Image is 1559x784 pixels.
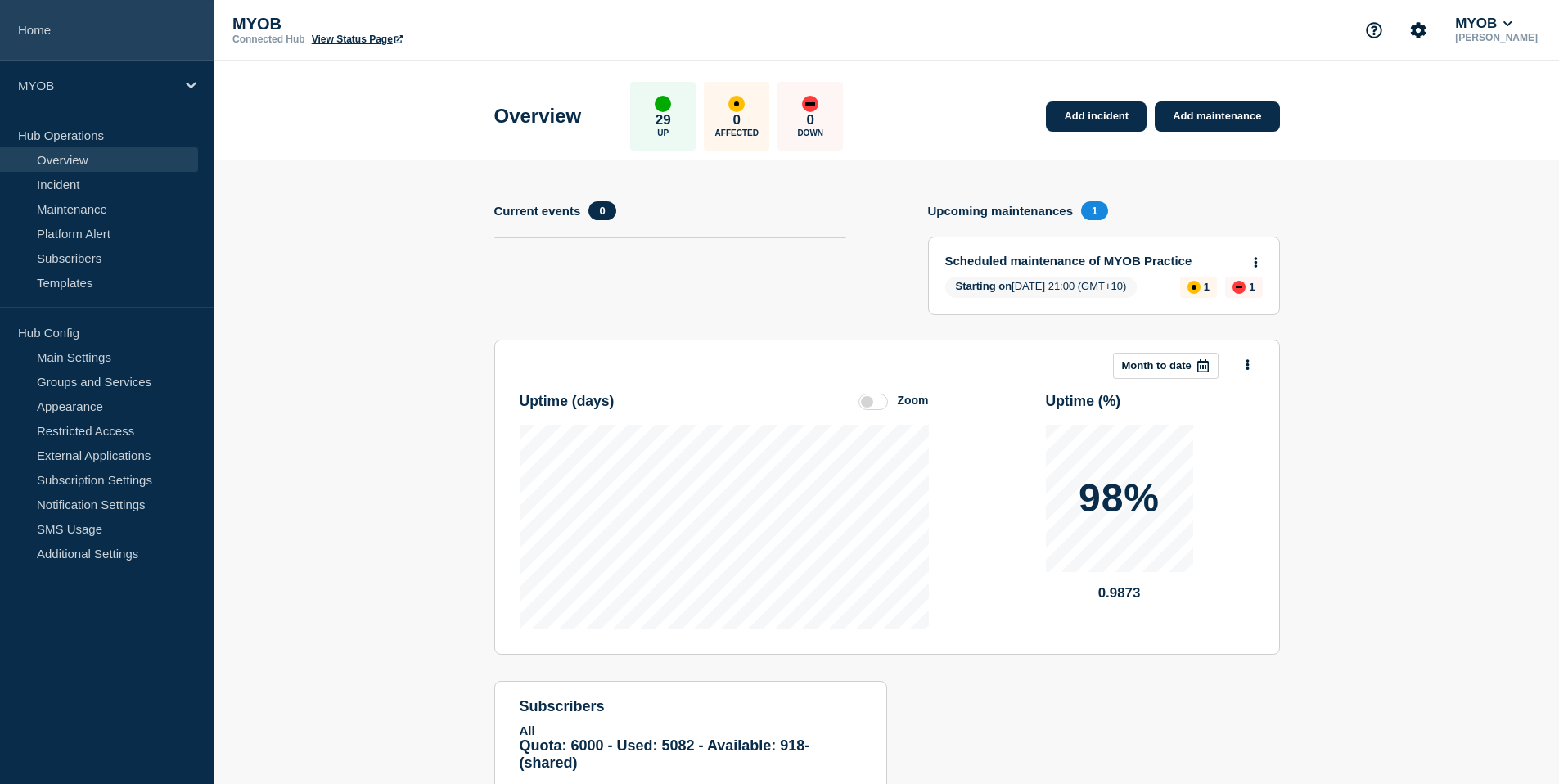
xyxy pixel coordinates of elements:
[656,112,671,128] p: 29
[1401,13,1435,47] button: Account settings
[1079,479,1160,518] p: 98%
[928,204,1074,218] h4: Upcoming maintenances
[494,204,581,218] h4: Current events
[1204,281,1210,293] p: 1
[520,723,862,737] p: All
[1046,585,1193,602] p: 0.9873
[1113,353,1219,379] button: Month to date
[897,394,928,407] div: Zoom
[1155,101,1279,132] a: Add maintenance
[802,96,818,112] div: down
[588,201,615,220] span: 0
[520,393,615,410] h3: Uptime ( days )
[657,128,669,137] p: Up
[1187,281,1201,294] div: affected
[520,698,862,715] h4: subscribers
[232,15,560,34] p: MYOB
[945,254,1241,268] a: Scheduled maintenance of MYOB Practice
[1452,16,1516,32] button: MYOB
[1249,281,1255,293] p: 1
[1122,359,1192,372] p: Month to date
[655,96,671,112] div: up
[945,277,1138,298] span: [DATE] 21:00 (GMT+10)
[1232,281,1246,294] div: down
[494,105,582,128] h1: Overview
[312,34,403,45] a: View Status Page
[728,96,745,112] div: affected
[1357,13,1391,47] button: Support
[1452,32,1541,43] p: [PERSON_NAME]
[956,280,1012,292] span: Starting on
[1081,201,1108,220] span: 1
[797,128,823,137] p: Down
[232,34,305,45] p: Connected Hub
[807,112,814,128] p: 0
[18,79,175,92] p: MYOB
[715,128,759,137] p: Affected
[733,112,741,128] p: 0
[1046,393,1121,410] h3: Uptime ( % )
[1046,101,1147,132] a: Add incident
[520,737,810,771] span: Quota: 6000 - Used: 5082 - Available: 918 - (shared)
